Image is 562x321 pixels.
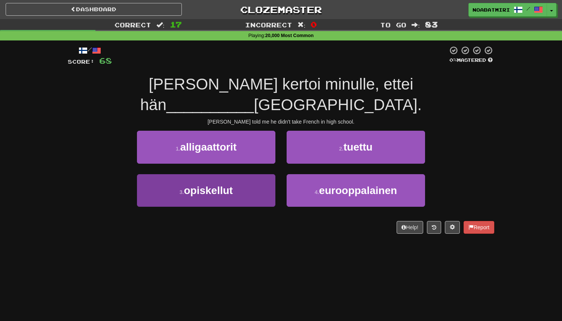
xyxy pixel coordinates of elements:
span: Incorrect [245,21,292,28]
button: 4.eurooppalainen [287,174,425,207]
span: To go [380,21,406,28]
span: 0 % [449,57,457,63]
button: Report [464,221,494,234]
span: [PERSON_NAME] kertoi minulle, ettei hän [140,75,413,113]
div: [PERSON_NAME] told me he didn't take French in high school. [68,118,494,125]
button: 3.opiskellut [137,174,275,207]
small: 1 . [176,146,180,152]
span: : [156,22,165,28]
button: Round history (alt+y) [427,221,441,234]
span: NoabatMiri [473,6,510,13]
small: 3 . [180,189,184,195]
a: NoabatMiri / [468,3,547,16]
div: / [68,46,112,55]
a: Clozemaster [193,3,369,16]
span: 83 [425,20,438,29]
span: 68 [99,56,112,65]
button: 2.tuettu [287,131,425,163]
small: 4 . [315,189,319,195]
span: alligaattorit [180,141,236,153]
span: __________ [167,96,254,113]
span: / [526,6,530,11]
strong: 20,000 Most Common [265,33,314,38]
span: Correct [114,21,151,28]
span: opiskellut [184,185,233,196]
button: 1.alligaattorit [137,131,275,163]
span: Score: [68,58,95,65]
span: : [297,22,306,28]
small: 2 . [339,146,343,152]
span: 17 [170,20,182,29]
span: tuettu [343,141,373,153]
span: eurooppalainen [319,185,397,196]
span: : [412,22,420,28]
span: [GEOGRAPHIC_DATA]. [254,96,422,113]
button: Help! [397,221,423,234]
span: 0 [311,20,317,29]
a: Dashboard [6,3,182,16]
div: Mastered [448,57,494,64]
